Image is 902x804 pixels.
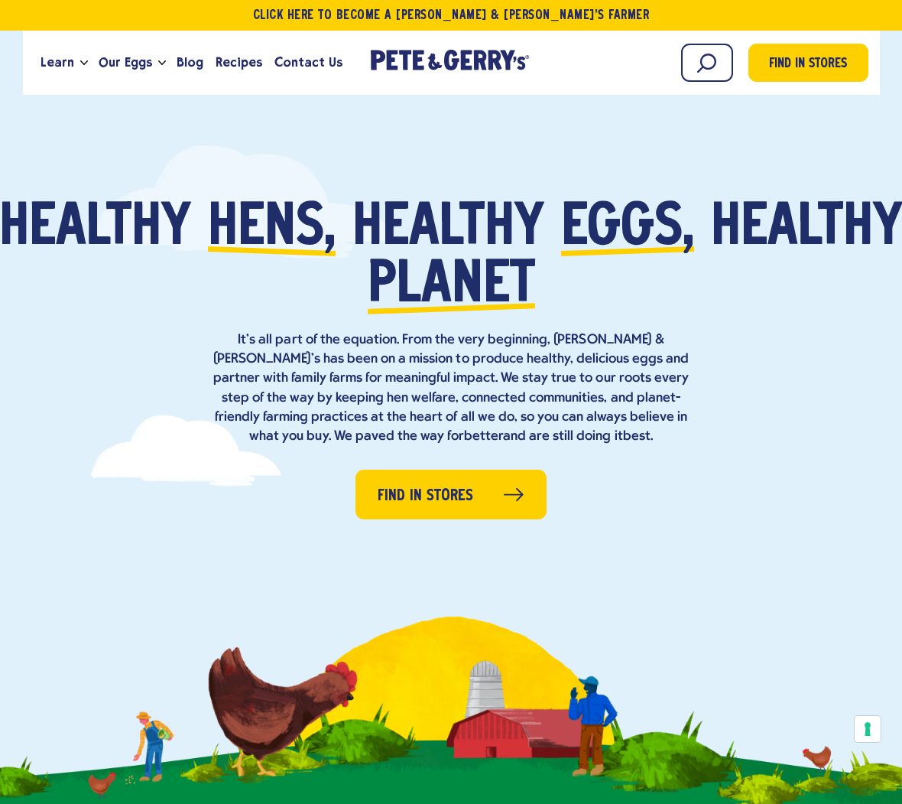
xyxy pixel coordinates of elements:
strong: better [464,429,503,444]
span: Contact Us [274,53,342,72]
a: Blog [170,42,209,83]
input: Search [681,44,733,82]
p: It’s all part of the equation. From the very beginning, [PERSON_NAME] & [PERSON_NAME]’s has been ... [206,330,696,446]
strong: best [623,429,651,444]
button: Open the dropdown menu for Learn [80,60,88,66]
span: Recipes [216,53,262,72]
a: Learn [34,42,80,83]
a: Contact Us [268,42,349,83]
a: Find in Stores [355,470,547,519]
button: Your consent preferences for tracking technologies [855,716,881,742]
span: Blog [177,53,203,72]
span: Find in Stores [769,54,847,75]
button: Open the dropdown menu for Our Eggs [158,60,166,66]
span: Our Eggs [99,53,152,72]
a: Recipes [209,42,268,83]
span: healthy [352,200,544,258]
span: hens, [208,200,336,258]
a: Our Eggs [92,42,158,83]
span: Find in Stores [378,484,473,508]
a: Find in Stores [748,44,868,82]
span: eggs, [561,200,694,258]
span: Learn [41,53,74,72]
span: planet [368,258,535,315]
